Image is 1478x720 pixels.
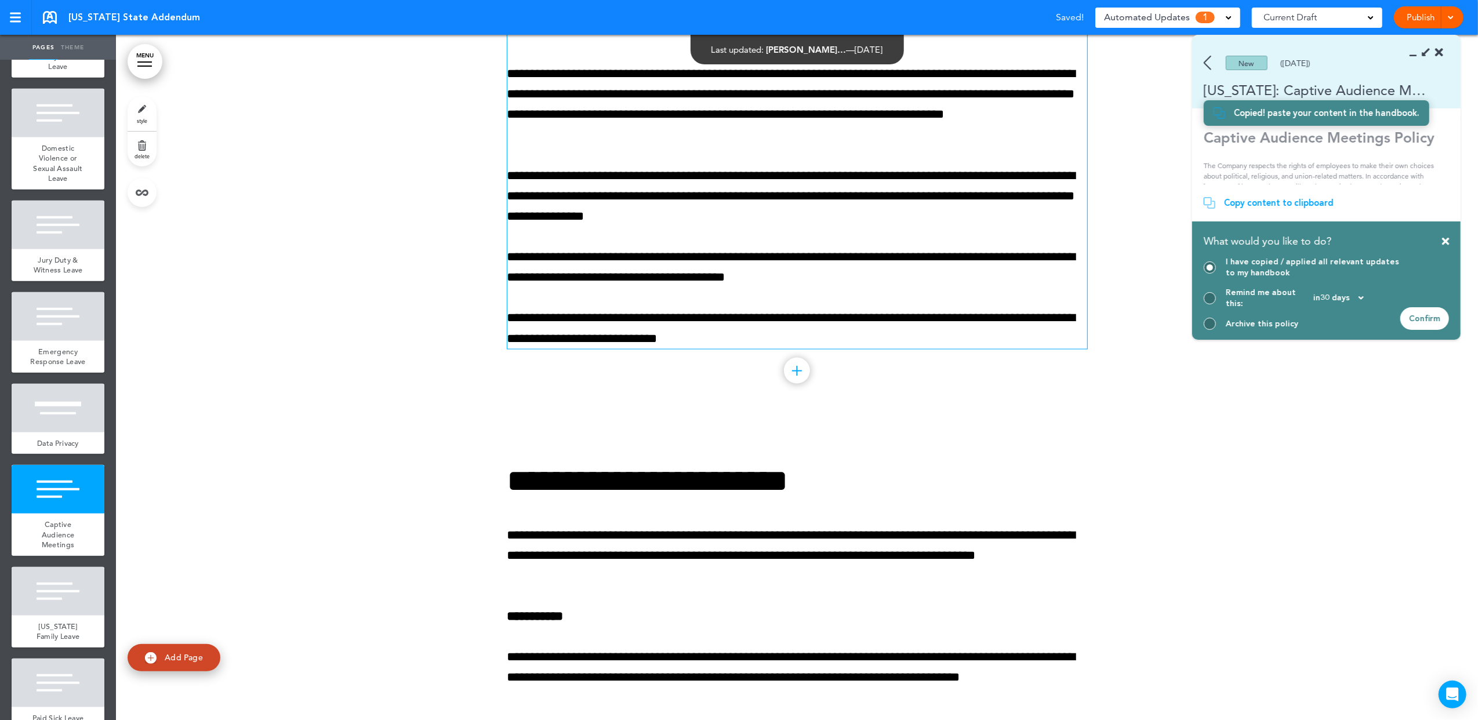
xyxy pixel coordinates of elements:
[37,438,79,448] span: Data Privacy
[1263,9,1317,26] span: Current Draft
[1104,9,1190,26] span: Automated Updates
[1192,81,1427,100] div: [US_STATE]: Captive Audience Meetings
[1224,197,1334,209] div: Copy content to clipboard
[711,44,764,55] span: Last updated:
[1196,12,1215,23] span: 1
[12,137,104,190] a: Domestic Violence or Sexual Assault Leave
[32,52,85,72] span: Military Service Leave
[68,11,200,24] span: [US_STATE] State Addendum
[1226,318,1298,329] div: Archive this policy
[128,44,162,79] a: MENU
[30,347,85,367] span: Emergency Response Leave
[34,255,83,275] span: Jury Duty & Witness Leave
[1403,6,1439,28] a: Publish
[58,35,87,60] a: Theme
[137,117,147,124] span: style
[29,35,58,60] a: Pages
[12,432,104,454] a: Data Privacy
[128,132,157,166] a: delete
[1439,681,1466,708] div: Open Intercom Messenger
[1204,129,1435,146] strong: Captive Audience Meetings Policy
[855,44,883,55] span: [DATE]
[145,652,157,664] img: add.svg
[1226,287,1313,309] span: Remind me about this:
[1056,13,1084,22] span: Saved!
[33,143,82,184] span: Domestic Violence or Sexual Assault Leave
[1204,197,1215,209] img: copy.svg
[12,46,104,78] a: Military Service Leave
[1320,294,1350,302] span: 30 days
[1204,231,1449,256] div: What would you like to do?
[12,341,104,373] a: Emergency Response Leave
[1214,107,1225,119] img: copy.svg
[767,44,847,55] span: [PERSON_NAME]…
[37,621,80,642] span: [US_STATE] Family Leave
[1204,161,1441,213] p: The Company respects the rights of employees to make their own choices about political, religious...
[711,45,883,54] div: —
[135,152,150,159] span: delete
[128,96,157,131] a: style
[1234,107,1419,119] div: Copied! paste your content in the handbook.
[1400,307,1449,330] div: Confirm
[1280,59,1310,67] div: ([DATE])
[42,519,74,550] span: Captive Audience Meetings
[12,249,104,281] a: Jury Duty & Witness Leave
[1313,294,1364,302] div: in
[165,652,203,663] span: Add Page
[1226,256,1400,278] div: I have copied / applied all relevant updates to my handbook
[1226,56,1268,70] div: New
[12,616,104,648] a: [US_STATE] Family Leave
[128,644,220,671] a: Add Page
[1204,56,1211,70] img: back.svg
[12,514,104,556] a: Captive Audience Meetings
